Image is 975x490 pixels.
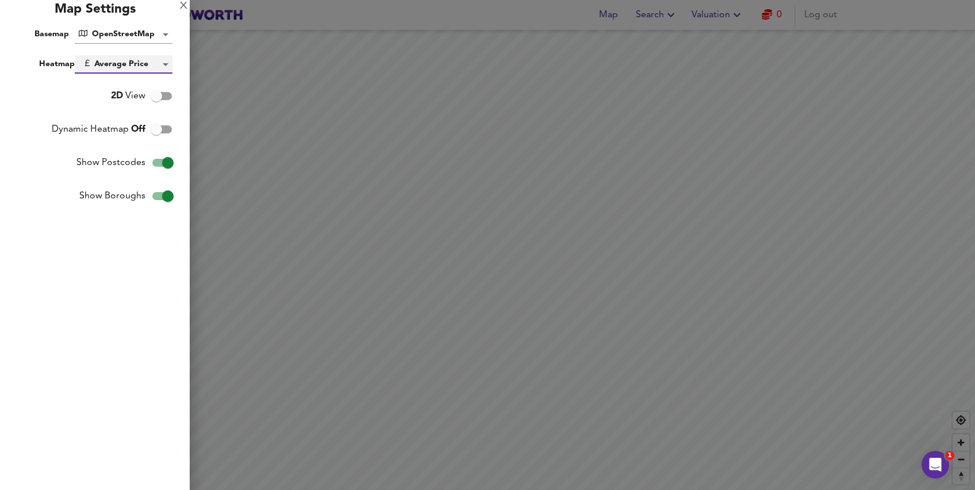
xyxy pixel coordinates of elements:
span: Show Boroughs [79,189,145,203]
span: Basemap [34,30,69,38]
span: Heatmap [39,60,75,68]
span: Show Postcodes [76,156,145,170]
iframe: Intercom live chat [922,451,949,478]
div: Average Price [75,55,172,74]
span: 1 [945,451,954,460]
span: View [111,89,145,103]
span: Off [131,125,145,134]
div: X [180,2,187,10]
span: 2D [111,91,123,101]
span: Dynamic Heatmap [52,122,145,136]
div: OpenStreetMap [75,25,172,44]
